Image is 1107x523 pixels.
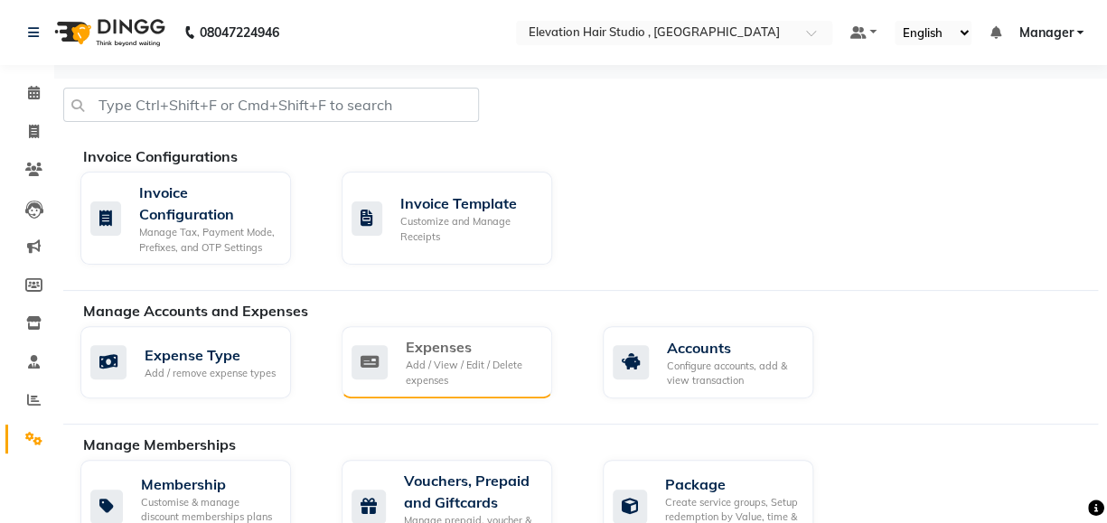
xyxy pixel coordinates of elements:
[80,326,314,398] a: Expense TypeAdd / remove expense types
[400,214,538,244] div: Customize and Manage Receipts
[406,358,538,388] div: Add / View / Edit / Delete expenses
[139,182,277,225] div: Invoice Configuration
[400,192,538,214] div: Invoice Template
[667,337,799,359] div: Accounts
[404,470,538,513] div: Vouchers, Prepaid and Giftcards
[406,336,538,358] div: Expenses
[199,7,278,58] b: 08047224946
[342,172,576,265] a: Invoice TemplateCustomize and Manage Receipts
[145,366,276,381] div: Add / remove expense types
[1018,23,1073,42] span: Manager
[145,344,276,366] div: Expense Type
[139,225,277,255] div: Manage Tax, Payment Mode, Prefixes, and OTP Settings
[603,326,837,398] a: AccountsConfigure accounts, add & view transaction
[63,88,479,122] input: Type Ctrl+Shift+F or Cmd+Shift+F to search
[667,359,799,388] div: Configure accounts, add & view transaction
[80,172,314,265] a: Invoice ConfigurationManage Tax, Payment Mode, Prefixes, and OTP Settings
[342,326,576,398] a: ExpensesAdd / View / Edit / Delete expenses
[46,7,170,58] img: logo
[665,473,799,495] div: Package
[141,473,277,495] div: Membership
